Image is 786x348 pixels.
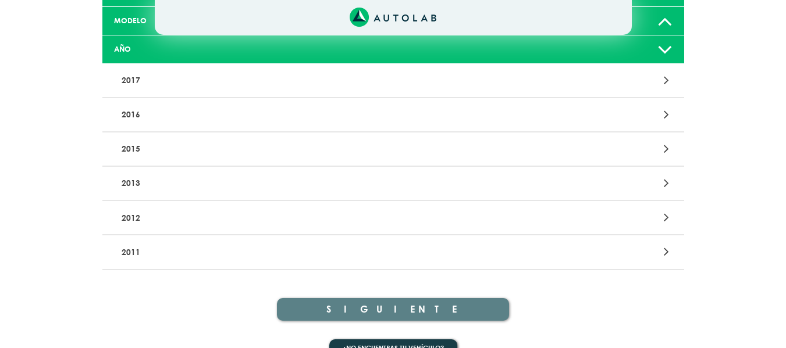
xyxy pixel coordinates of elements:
div: AÑO [105,44,297,55]
p: 2013 [117,173,479,194]
p: 2011 [117,241,479,263]
div: MODELO [105,15,297,26]
p: 2016 [117,104,479,125]
button: SIGUIENTE [277,298,510,321]
a: MODELO MITO [102,7,684,35]
p: 2017 [117,70,479,91]
a: Link al sitio de autolab [350,11,436,22]
p: 2015 [117,138,479,160]
p: 2012 [117,207,479,228]
a: AÑO [102,35,684,64]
